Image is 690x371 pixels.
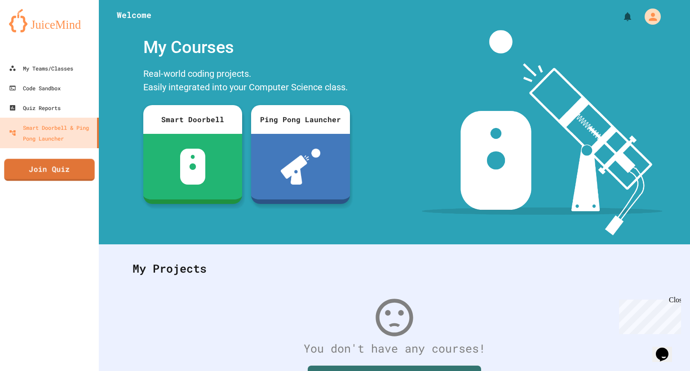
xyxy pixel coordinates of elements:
[143,105,242,134] div: Smart Doorbell
[4,159,94,181] a: Join Quiz
[139,65,354,98] div: Real-world coding projects. Easily integrated into your Computer Science class.
[9,102,61,113] div: Quiz Reports
[635,6,663,27] div: My Account
[422,30,663,235] img: banner-image-my-projects.png
[281,149,321,185] img: ppl-with-ball.png
[139,30,354,65] div: My Courses
[9,63,73,74] div: My Teams/Classes
[606,9,635,24] div: My Notifications
[9,122,93,144] div: Smart Doorbell & Ping Pong Launcher
[124,251,665,286] div: My Projects
[615,296,681,334] iframe: chat widget
[251,105,350,134] div: Ping Pong Launcher
[4,4,62,57] div: Chat with us now!Close
[180,149,206,185] img: sdb-white.svg
[9,9,90,32] img: logo-orange.svg
[652,335,681,362] iframe: chat widget
[9,83,61,93] div: Code Sandbox
[124,340,665,357] div: You don't have any courses!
